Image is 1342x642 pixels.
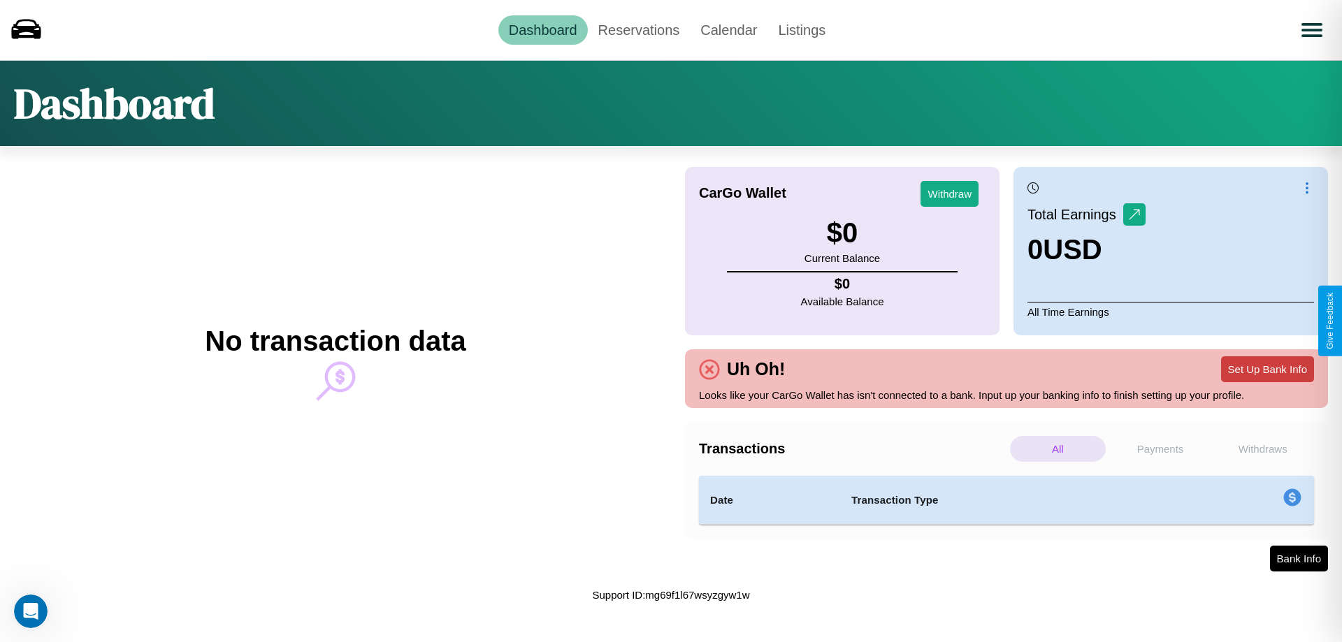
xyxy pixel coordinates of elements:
[699,386,1314,404] p: Looks like your CarGo Wallet has isn't connected to a bank. Input up your banking info to finish ...
[767,15,836,45] a: Listings
[1270,546,1328,571] button: Bank Info
[805,249,880,268] p: Current Balance
[805,217,880,249] h3: $ 0
[699,185,786,201] h4: CarGo Wallet
[1221,356,1314,382] button: Set Up Bank Info
[14,75,215,132] h1: Dashboard
[1113,436,1208,462] p: Payments
[588,15,691,45] a: Reservations
[921,181,979,207] button: Withdraw
[14,594,48,628] iframe: Intercom live chat
[699,476,1314,525] table: simple table
[498,15,588,45] a: Dashboard
[710,492,829,509] h4: Date
[851,492,1169,509] h4: Transaction Type
[720,359,792,379] h4: Uh Oh!
[1027,202,1123,227] p: Total Earnings
[801,292,884,311] p: Available Balance
[1027,234,1146,265] h3: 0 USD
[1215,436,1311,462] p: Withdraws
[592,585,749,604] p: Support ID: mg69f1l67wsyzgyw1w
[690,15,767,45] a: Calendar
[801,276,884,292] h4: $ 0
[699,441,1006,457] h4: Transactions
[1292,10,1332,50] button: Open menu
[1325,293,1335,349] div: Give Feedback
[205,326,466,357] h2: No transaction data
[1027,302,1314,321] p: All Time Earnings
[1010,436,1106,462] p: All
